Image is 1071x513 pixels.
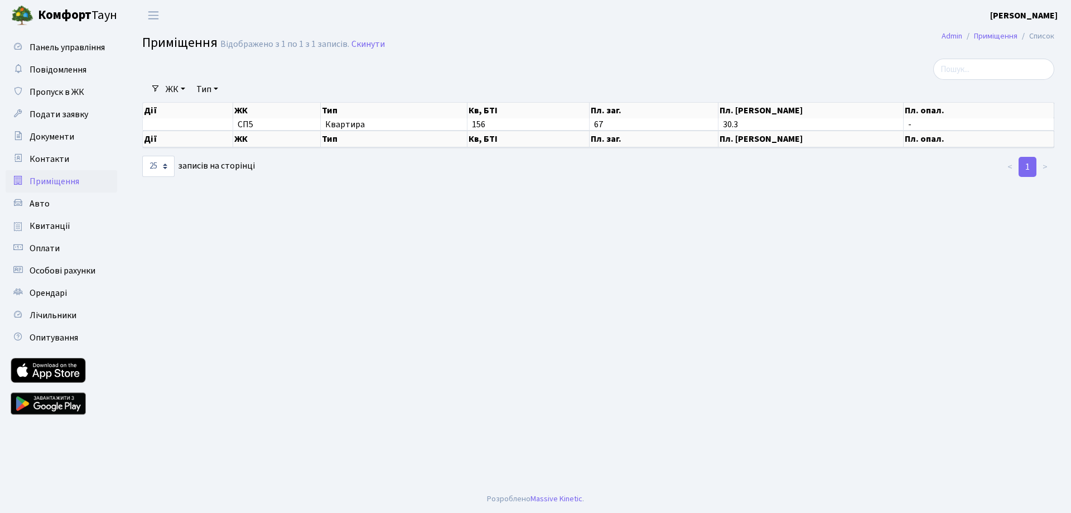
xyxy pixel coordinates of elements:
[11,4,33,27] img: logo.png
[933,59,1054,80] input: Пошук...
[472,118,485,131] span: 156
[6,282,117,304] a: Орендарі
[925,25,1071,48] nav: breadcrumb
[30,265,95,277] span: Особові рахунки
[908,118,911,131] span: -
[990,9,1058,22] a: [PERSON_NAME]
[723,118,738,131] span: 30.3
[467,103,590,118] th: Кв, БТІ
[718,103,904,118] th: Пл. [PERSON_NAME]
[233,131,321,147] th: ЖК
[6,126,117,148] a: Документи
[6,148,117,170] a: Контакти
[38,6,117,25] span: Таун
[139,6,167,25] button: Переключити навігацію
[6,304,117,327] a: Лічильники
[351,39,385,50] a: Скинути
[30,64,86,76] span: Повідомлення
[30,220,70,232] span: Квитанції
[718,131,904,147] th: Пл. [PERSON_NAME]
[192,80,223,99] a: Тип
[142,33,218,52] span: Приміщення
[30,86,84,98] span: Пропуск в ЖК
[942,30,962,42] a: Admin
[6,36,117,59] a: Панель управління
[30,287,67,299] span: Орендарі
[220,39,349,50] div: Відображено з 1 по 1 з 1 записів.
[142,156,255,177] label: записів на сторінці
[238,120,316,129] span: СП5
[6,193,117,215] a: Авто
[143,131,233,147] th: Дії
[30,175,79,188] span: Приміщення
[30,198,50,210] span: Авто
[590,103,719,118] th: Пл. заг.
[1019,157,1036,177] a: 1
[30,108,88,121] span: Подати заявку
[321,103,467,118] th: Тип
[30,153,69,165] span: Контакти
[6,215,117,237] a: Квитанції
[6,327,117,349] a: Опитування
[6,81,117,103] a: Пропуск в ЖК
[904,103,1054,118] th: Пл. опал.
[6,59,117,81] a: Повідомлення
[142,156,175,177] select: записів на сторінці
[530,493,582,505] a: Massive Kinetic
[38,6,91,24] b: Комфорт
[904,131,1054,147] th: Пл. опал.
[6,103,117,126] a: Подати заявку
[161,80,190,99] a: ЖК
[6,237,117,260] a: Оплати
[233,103,321,118] th: ЖК
[974,30,1017,42] a: Приміщення
[30,242,60,255] span: Оплати
[30,41,105,54] span: Панель управління
[143,103,233,118] th: Дії
[30,332,78,344] span: Опитування
[321,131,467,147] th: Тип
[6,260,117,282] a: Особові рахунки
[30,309,76,322] span: Лічильники
[325,120,462,129] span: Квартира
[590,131,719,147] th: Пл. заг.
[487,493,584,505] div: Розроблено .
[6,170,117,193] a: Приміщення
[1017,30,1054,42] li: Список
[594,118,603,131] span: 67
[467,131,590,147] th: Кв, БТІ
[30,131,74,143] span: Документи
